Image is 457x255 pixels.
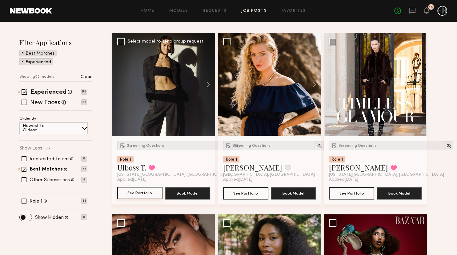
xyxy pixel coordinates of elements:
[19,117,36,121] p: Order By
[225,142,231,149] img: Submission Icon
[19,146,42,151] p: Show Less
[128,39,203,44] div: Select model to send group request
[329,162,388,172] a: [PERSON_NAME]
[317,143,322,148] img: Unhide Model
[223,156,239,162] div: Role 1
[30,178,70,183] label: Other Submissions
[30,89,66,96] label: Experienced
[81,89,87,95] p: 54
[165,187,210,199] button: Book Model
[271,190,316,195] a: Book Model
[223,172,315,177] span: [GEOGRAPHIC_DATA], [GEOGRAPHIC_DATA]
[30,199,42,204] label: Role 1
[223,162,282,172] a: [PERSON_NAME]
[329,187,374,199] button: See Portfolio
[223,187,268,199] button: See Portfolio
[30,167,63,172] label: Best Matches
[117,162,146,172] a: Ulboss T.
[377,190,422,195] a: Book Model
[223,177,316,182] div: Applied [DATE]
[117,187,162,199] button: See Portfolio
[271,187,316,199] button: Book Model
[329,156,345,162] div: Role 1
[329,177,422,182] div: Applied [DATE]
[81,214,87,220] p: 0
[203,9,226,13] a: Requests
[141,9,154,13] a: Home
[117,156,134,162] div: Role 1
[81,166,87,172] p: 77
[329,172,444,177] span: [US_STATE][GEOGRAPHIC_DATA], [GEOGRAPHIC_DATA]
[26,51,55,56] p: Best Matches
[339,144,376,148] span: Screening Questions
[81,99,87,105] p: 27
[117,177,210,182] div: Applied [DATE]
[23,124,59,133] p: Newest to Oldest
[30,157,69,162] label: Requested Talent
[282,9,306,13] a: Favorites
[117,172,232,177] span: [US_STATE][GEOGRAPHIC_DATA], [GEOGRAPHIC_DATA]
[165,190,210,195] a: Book Model
[233,144,271,148] span: Screening Questions
[169,9,188,13] a: Models
[241,9,267,13] a: Job Posts
[81,198,87,204] p: 81
[81,156,87,162] p: 0
[127,144,165,148] span: Screening Questions
[26,60,51,64] p: Experienced
[429,6,433,9] div: 14
[119,142,126,149] img: Submission Icon
[81,75,92,79] p: Clear
[81,177,87,183] p: 4
[377,187,422,199] button: Book Model
[446,143,451,148] img: Unhide Model
[19,75,54,79] p: Showing 52 models
[19,38,92,47] h2: Filter Applications
[35,215,64,220] label: Show Hidden
[331,142,337,149] img: Submission Icon
[30,100,60,106] label: New Faces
